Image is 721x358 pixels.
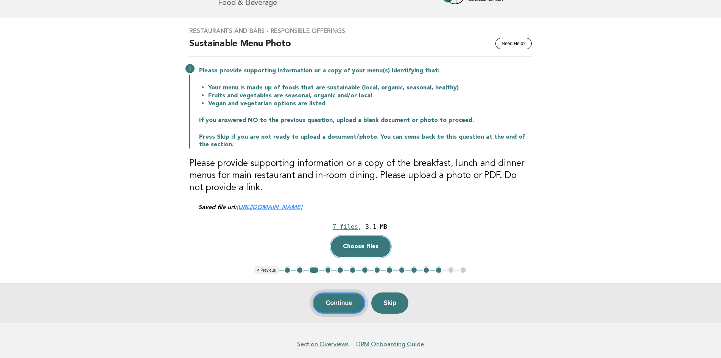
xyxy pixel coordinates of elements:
p: If you answered NO to the previous question, upload a blank document or photo to proceed. [199,117,532,124]
button: 5 [336,266,344,274]
div: Saved file url: [198,203,532,211]
p: Press Skip if you are not ready to upload a document/photo. You can come back to this question at... [199,133,532,149]
li: Fruits and vegetables are seasonal, organic and/or local [208,92,532,100]
button: 12 [423,266,430,274]
div: , 3.1 MB [358,223,387,230]
li: Your menu is made up of foods that are sustainable (local, organic, seasonal, healthy) [208,84,532,92]
button: Continue [313,292,365,314]
button: 13 [435,266,442,274]
button: 3 [308,266,319,274]
button: 2 [296,266,304,274]
button: Choose files [331,236,391,257]
button: Need Help? [495,38,531,49]
button: 4 [324,266,332,274]
button: 9 [386,266,393,274]
button: 11 [410,266,418,274]
p: Please provide supporting information or a copy of your menu(s) identifying that: [199,67,532,75]
a: DRM Onboarding Guide [356,341,424,348]
div: 7 files [333,223,358,230]
h2: Sustainable Menu Photo [189,38,532,56]
button: 6 [349,266,357,274]
a: [URL][DOMAIN_NAME] [237,203,302,211]
button: 1 [284,266,291,274]
button: 8 [374,266,381,274]
button: < Previous [254,266,279,274]
button: 10 [398,266,406,274]
h3: Please provide supporting information or a copy of the breakfast, lunch and dinner menus for main... [189,158,532,194]
button: 7 [361,266,369,274]
li: Vegan and vegetarian options are listed [208,100,532,108]
button: Skip [371,292,408,314]
a: Section Overviews [297,341,349,348]
h3: Restaurants and Bars - Responsible Offerings [189,27,532,35]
